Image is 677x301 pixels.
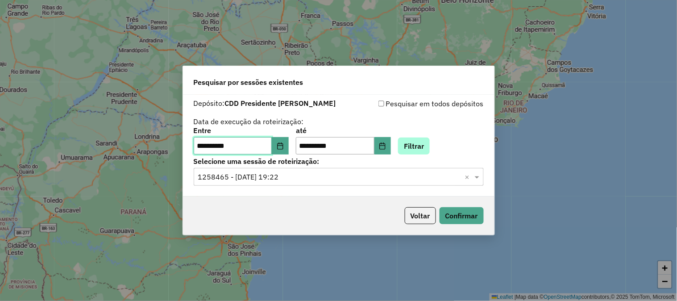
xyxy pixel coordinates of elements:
[194,125,289,136] label: Entre
[194,156,484,167] label: Selecione uma sessão de roteirização:
[440,207,484,224] button: Confirmar
[465,171,473,182] span: Clear all
[398,138,430,155] button: Filtrar
[374,137,391,155] button: Choose Date
[339,98,484,109] div: Pesquisar em todos depósitos
[272,137,289,155] button: Choose Date
[194,77,303,88] span: Pesquisar por sessões existentes
[296,125,391,136] label: até
[225,99,336,108] strong: CDD Presidente [PERSON_NAME]
[194,116,304,127] label: Data de execução da roteirização:
[405,207,436,224] button: Voltar
[194,98,336,109] label: Depósito:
